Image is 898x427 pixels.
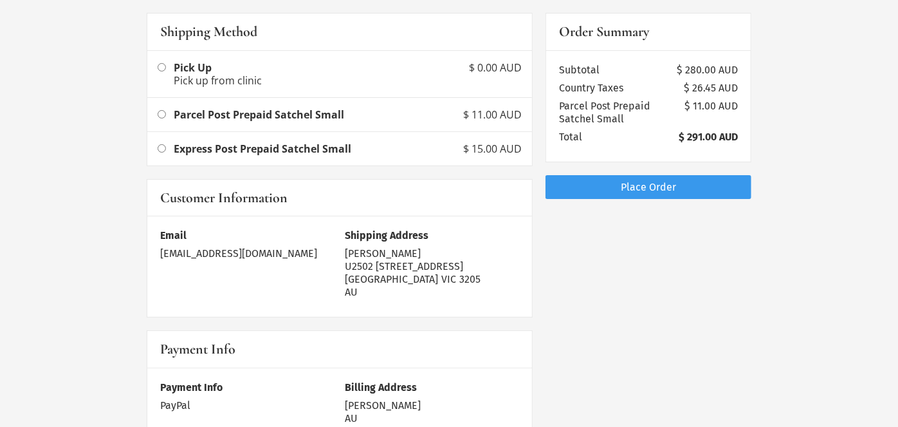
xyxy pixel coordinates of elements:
[559,64,600,77] div: Subtotal
[174,108,455,121] div: Parcel Post Prepaid Satchel Small
[345,286,519,299] div: AU
[160,399,190,412] div: PayPal
[460,273,481,286] div: 3205
[160,381,334,394] label: Payment Info
[160,23,257,41] h4: Shipping Method
[158,110,166,119] input: Parcel Post Prepaid Satchel Small$ 11.00 AUD
[679,131,738,144] div: $ 291.00 AUD
[441,273,456,286] div: VIC
[160,340,235,359] h4: Payment Info
[345,399,519,412] div: [PERSON_NAME]
[559,131,582,144] div: Total
[158,63,166,71] input: Pick UpPick up from clinic$ 0.00 AUD
[345,381,519,394] label: Billing Address
[158,144,166,153] input: Express Post Prepaid Satchel Small$ 15.00 AUD
[684,100,738,126] div: $ 11.00 AUD
[160,229,334,242] label: Email
[160,189,288,207] h4: Customer Information
[174,142,455,155] div: Express Post Prepaid Satchel Small
[160,247,334,260] div: [EMAIL_ADDRESS][DOMAIN_NAME]
[684,82,738,95] div: $ 26.45 AUD
[174,61,461,74] div: Pick Up
[559,23,649,41] h4: Order Summary
[559,100,684,126] div: Parcel Post Prepaid Satchel Small
[345,247,519,260] div: [PERSON_NAME]
[469,61,522,74] div: $ 0.00 AUD
[463,142,522,155] div: $ 15.00 AUD
[545,175,751,199] a: Place Order
[345,273,438,286] div: [GEOGRAPHIC_DATA]
[677,64,738,77] div: $ 280.00 AUD
[463,108,522,121] div: $ 11.00 AUD
[559,82,623,95] div: Country Taxes
[345,260,519,273] div: U2502 [STREET_ADDRESS]
[345,229,519,242] label: Shipping Address
[174,74,461,87] div: Pick up from clinic
[345,412,519,425] div: AU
